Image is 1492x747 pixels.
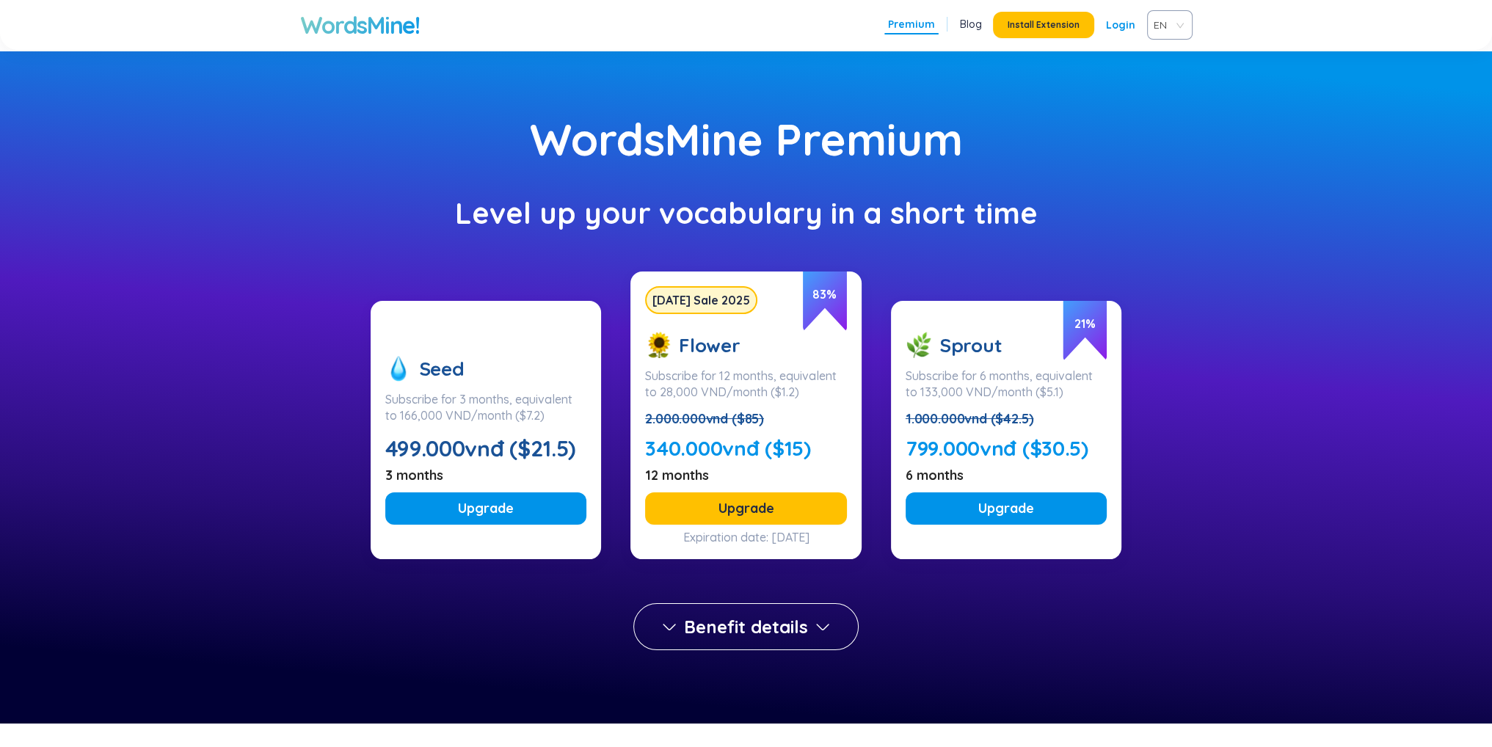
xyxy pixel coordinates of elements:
div: Subscribe for 12 months, equivalent to 28,000 VND/month ($1.2) [645,368,847,400]
div: Sprout [906,332,1107,359]
img: flower [645,332,672,359]
div: Level up your vocabulary in a short time [73,198,1419,227]
div: 6 months [906,467,1107,484]
span: 83 % [803,264,847,332]
a: Premium [888,17,935,32]
div: Subscribe for 3 months, equivalent to 166,000 VND/month ($7.2) [385,391,587,423]
a: Blog [960,17,982,32]
img: seed [385,355,412,382]
img: sprout [906,332,932,359]
button: Upgrade [906,492,1107,525]
div: 3 months [385,467,587,484]
button: Benefit details [633,603,859,650]
div: Subscribe for 6 months, equivalent to 133,000 VND/month ($5.1) [906,368,1107,400]
span: Install Extension [1008,19,1080,31]
div: 499.000vnđ ($21.5) [385,432,587,464]
span: Benefit details [684,615,808,638]
div: Seed [385,355,587,382]
a: WordsMine! [300,10,420,40]
button: Install Extension [993,12,1094,38]
span: Upgrade [458,498,514,519]
span: Upgrade [718,498,774,519]
div: Flower [645,317,847,359]
div: [DATE] Sale 2025 [645,286,757,314]
div: 12 months [645,467,847,484]
span: EN [1154,14,1180,36]
div: 799.000vnđ ($30.5) [906,432,1107,464]
span: Upgrade [978,498,1034,519]
a: Login [1106,12,1135,38]
div: WordsMine Premium [73,125,1419,154]
div: 2.000.000vnd ($85) [645,409,847,429]
div: 1.000.000vnd ($42.5) [906,409,1107,429]
button: Upgrade [385,492,587,525]
div: Expiration date: [DATE] [683,533,809,537]
button: Upgrade [645,492,847,525]
div: 340.000vnđ ($15) [645,432,847,464]
span: 21 % [1063,294,1107,361]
